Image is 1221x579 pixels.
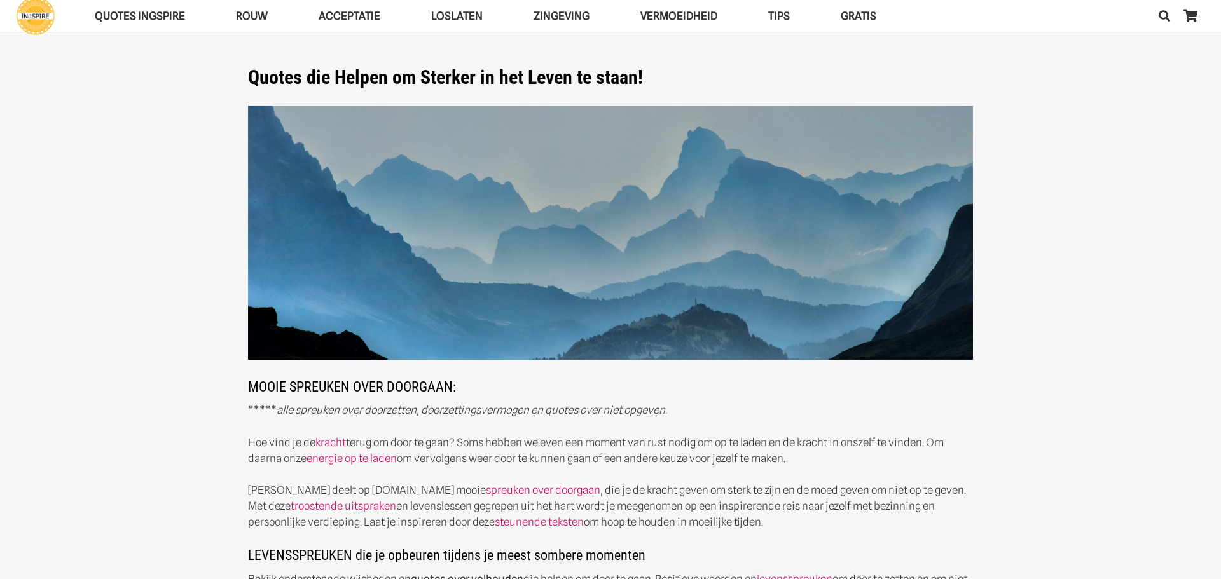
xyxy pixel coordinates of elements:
span: GRATIS [841,10,876,22]
p: [PERSON_NAME] deelt op [DOMAIN_NAME] mooie , die je de kracht geven om sterk te zijn en de moed g... [248,482,973,530]
span: Zingeving [534,10,590,22]
span: Loslaten [431,10,483,22]
img: De mooiste spreuken over doorgaan en kracht van www.ingspire.nl [248,106,973,360]
em: alle spreuken over doorzetten, doorzettingsvermogen en quotes over niet opgeven. [277,404,667,416]
p: Hoe vind je de terug om door te gaan? Soms hebben we even een moment van rust nodig om op te lade... [248,435,973,467]
h3: MOOIE SPREUKEN OVER DOORGAAN: [248,106,973,403]
span: ROUW [236,10,268,22]
h3: LEVENSSPREUKEN die je opbeuren tijdens je meest sombere momenten [248,547,973,571]
a: energie op te laden [307,452,397,465]
span: VERMOEIDHEID [640,10,717,22]
span: QUOTES INGSPIRE [95,10,185,22]
a: steunende teksten [495,515,584,528]
h1: Quotes die Helpen om Sterker in het Leven te staan! [248,66,973,89]
span: TIPS [768,10,790,22]
a: kracht [315,436,346,449]
span: Acceptatie [319,10,380,22]
a: troostende uitspraken [291,500,396,512]
a: spreuken over doorgaan [486,484,600,496]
